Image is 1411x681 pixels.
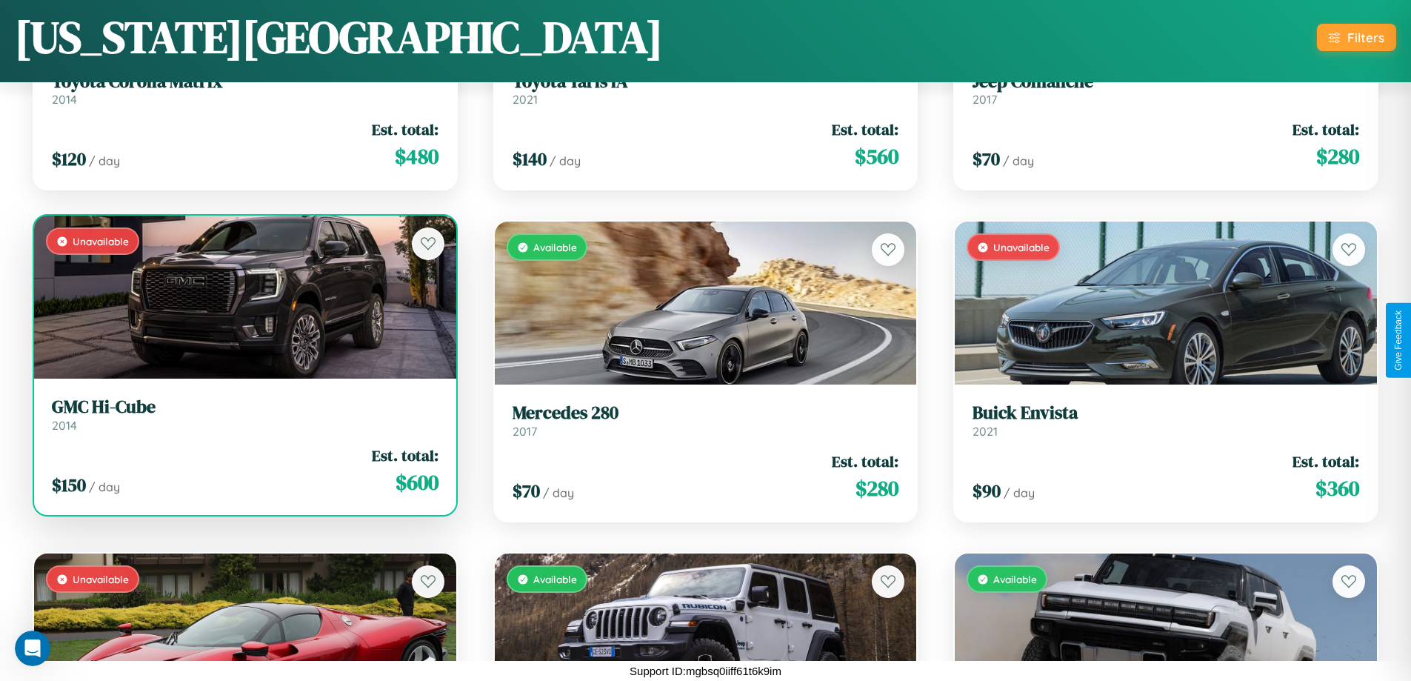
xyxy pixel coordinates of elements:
[993,573,1037,585] span: Available
[832,451,898,472] span: Est. total:
[89,153,120,168] span: / day
[1292,451,1359,472] span: Est. total:
[513,71,899,107] a: Toyota Yaris iA2021
[513,147,547,171] span: $ 140
[533,241,577,253] span: Available
[52,147,86,171] span: $ 120
[52,396,438,433] a: GMC Hi-Cube2014
[543,485,574,500] span: / day
[73,235,129,248] span: Unavailable
[52,92,77,107] span: 2014
[973,92,997,107] span: 2017
[1347,30,1384,45] div: Filters
[73,573,129,585] span: Unavailable
[52,71,438,107] a: Toyota Corolla Matrix2014
[973,402,1359,439] a: Buick Envista2021
[52,396,438,418] h3: GMC Hi-Cube
[513,479,540,503] span: $ 70
[1292,119,1359,140] span: Est. total:
[973,71,1359,107] a: Jeep Comanche2017
[513,92,538,107] span: 2021
[52,473,86,497] span: $ 150
[630,661,781,681] p: Support ID: mgbsq0iiff61t6k9im
[15,7,663,67] h1: [US_STATE][GEOGRAPHIC_DATA]
[993,241,1050,253] span: Unavailable
[1317,24,1396,51] button: Filters
[372,119,438,140] span: Est. total:
[1316,142,1359,171] span: $ 280
[1393,310,1404,371] div: Give Feedback
[973,147,1000,171] span: $ 70
[973,479,1001,503] span: $ 90
[1315,474,1359,503] span: $ 360
[533,573,577,585] span: Available
[89,479,120,494] span: / day
[52,418,77,433] span: 2014
[855,142,898,171] span: $ 560
[513,424,537,439] span: 2017
[550,153,581,168] span: / day
[1004,485,1035,500] span: / day
[513,402,899,439] a: Mercedes 2802017
[855,474,898,503] span: $ 280
[396,468,438,497] span: $ 600
[1003,153,1034,168] span: / day
[973,424,998,439] span: 2021
[15,631,50,666] iframe: Intercom live chat
[395,142,438,171] span: $ 480
[832,119,898,140] span: Est. total:
[372,445,438,466] span: Est. total:
[973,402,1359,424] h3: Buick Envista
[513,402,899,424] h3: Mercedes 280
